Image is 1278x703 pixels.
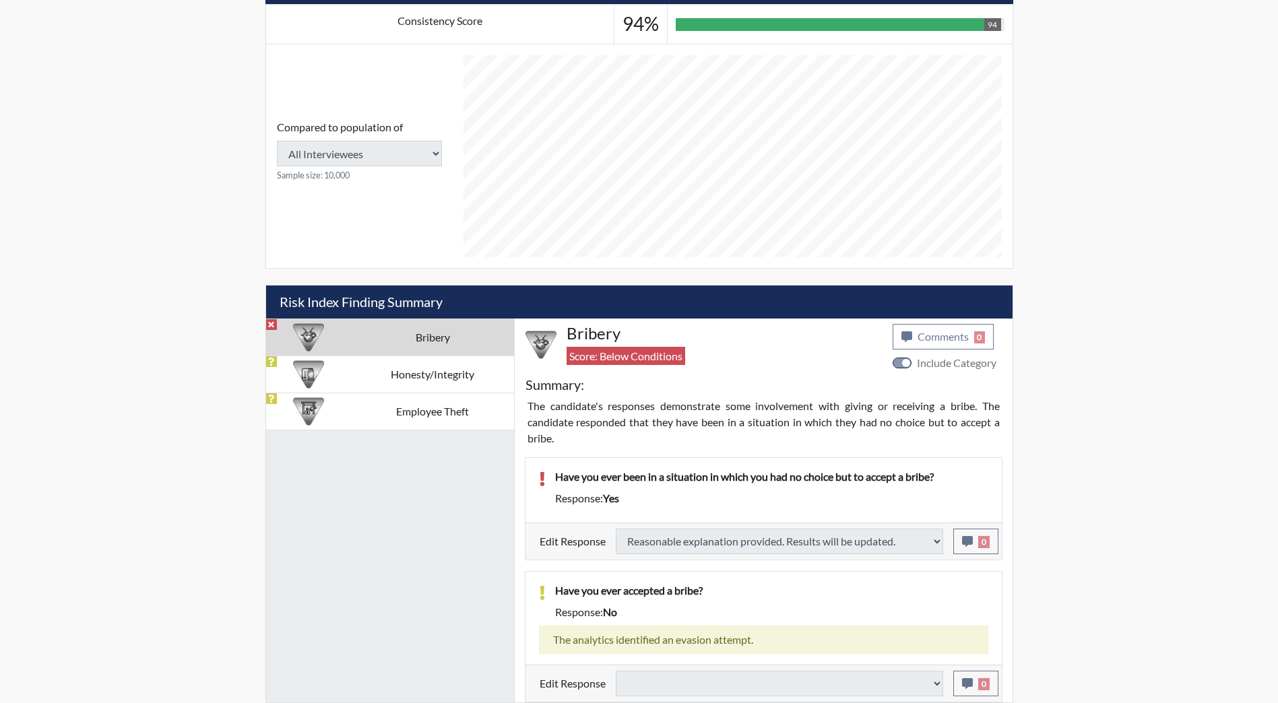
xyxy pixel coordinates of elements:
td: Consistency Score [265,5,614,44]
label: Compared to population of [277,119,403,135]
button: 0 [953,671,998,696]
label: Include Category [917,355,996,371]
img: CATEGORY%20ICON-03.c5611939.png [293,322,324,353]
h5: Summary: [525,376,584,393]
button: 0 [953,529,998,554]
h5: Risk Index Finding Summary [266,286,1013,319]
span: 0 [974,331,986,343]
div: The analytics identified an evasion attempt. [539,626,988,654]
img: CATEGORY%20ICON-03.c5611939.png [525,329,556,360]
span: 0 [978,536,990,548]
div: 94 [984,18,1000,31]
img: CATEGORY%20ICON-11.a5f294f4.png [293,359,324,390]
td: Employee Theft [352,393,514,430]
span: 0 [978,678,990,690]
div: Update the test taker's response, the change might impact the score [606,529,953,554]
span: Comments [918,330,969,343]
label: Edit Response [540,529,606,554]
p: Have you ever been in a situation in which you had no choice but to accept a bribe? [555,469,988,485]
img: CATEGORY%20ICON-07.58b65e52.png [293,396,324,427]
h4: Bribery [567,324,883,343]
span: yes [603,492,619,504]
span: Score: Below Conditions [567,347,685,365]
label: Edit Response [540,671,606,696]
small: Sample size: 10,000 [277,169,442,182]
button: Comments0 [893,324,994,349]
div: Response: [545,490,998,506]
span: no [603,605,617,618]
td: Honesty/Integrity [352,356,514,393]
div: Response: [545,604,998,620]
div: Consistency Score comparison among population [277,119,442,182]
div: Update the test taker's response, the change might impact the score [606,671,953,696]
p: The candidate's responses demonstrate some involvement with giving or receiving a bribe. The cand... [528,398,1000,446]
p: Have you ever accepted a bribe? [555,582,988,599]
td: Bribery [352,319,514,356]
h3: 94% [622,13,659,36]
